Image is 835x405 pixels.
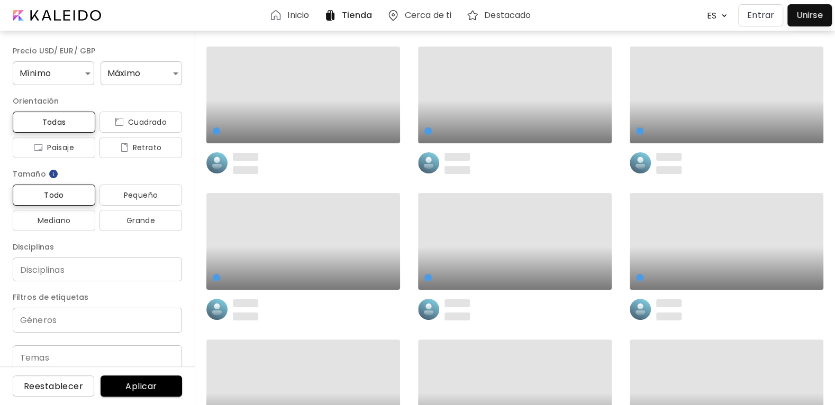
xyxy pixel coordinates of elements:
span: Reestablecer [21,381,86,392]
button: Todo [13,185,95,206]
h6: Orientación [13,95,182,107]
button: Pequeño [99,185,182,206]
span: Grande [108,214,174,227]
h6: Inicio [287,11,309,20]
a: Tienda [324,9,376,22]
span: Todo [21,189,87,201]
button: Todas [13,112,95,133]
span: Mediano [21,214,87,227]
h6: Filtros de etiquetas [13,291,182,303]
a: Unirse [787,4,832,26]
button: Aplicar [101,375,182,397]
h6: Cerca de ti [405,11,451,20]
a: Cerca de ti [387,9,456,22]
img: icon [115,118,124,126]
button: Grande [99,210,182,231]
button: Mediano [13,210,95,231]
h6: Destacado [484,11,531,20]
h6: Precio USD/ EUR/ GBP [13,44,182,57]
span: Pequeño [108,189,174,201]
button: Entrar [738,4,783,26]
p: Entrar [747,9,774,22]
img: info [48,169,59,179]
a: Destacado [466,9,535,22]
img: arrow down [719,11,730,21]
div: ES [702,6,719,25]
img: icon [120,143,129,152]
h6: Disciplinas [13,241,182,253]
div: Mínimo [13,61,94,85]
a: Inicio [269,9,313,22]
div: Máximo [101,61,182,85]
button: Reestablecer [13,375,94,397]
h6: Tamaño [13,168,182,180]
span: Retrato [108,141,174,154]
h6: Tienda [342,11,372,20]
button: iconCuadrado [99,112,182,133]
a: Entrar [738,4,787,26]
img: icon [34,143,43,152]
span: Paisaje [21,141,87,154]
button: iconRetrato [99,137,182,158]
span: Todas [21,116,87,128]
span: Aplicar [109,381,174,392]
button: iconPaisaje [13,137,95,158]
span: Cuadrado [108,116,174,128]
